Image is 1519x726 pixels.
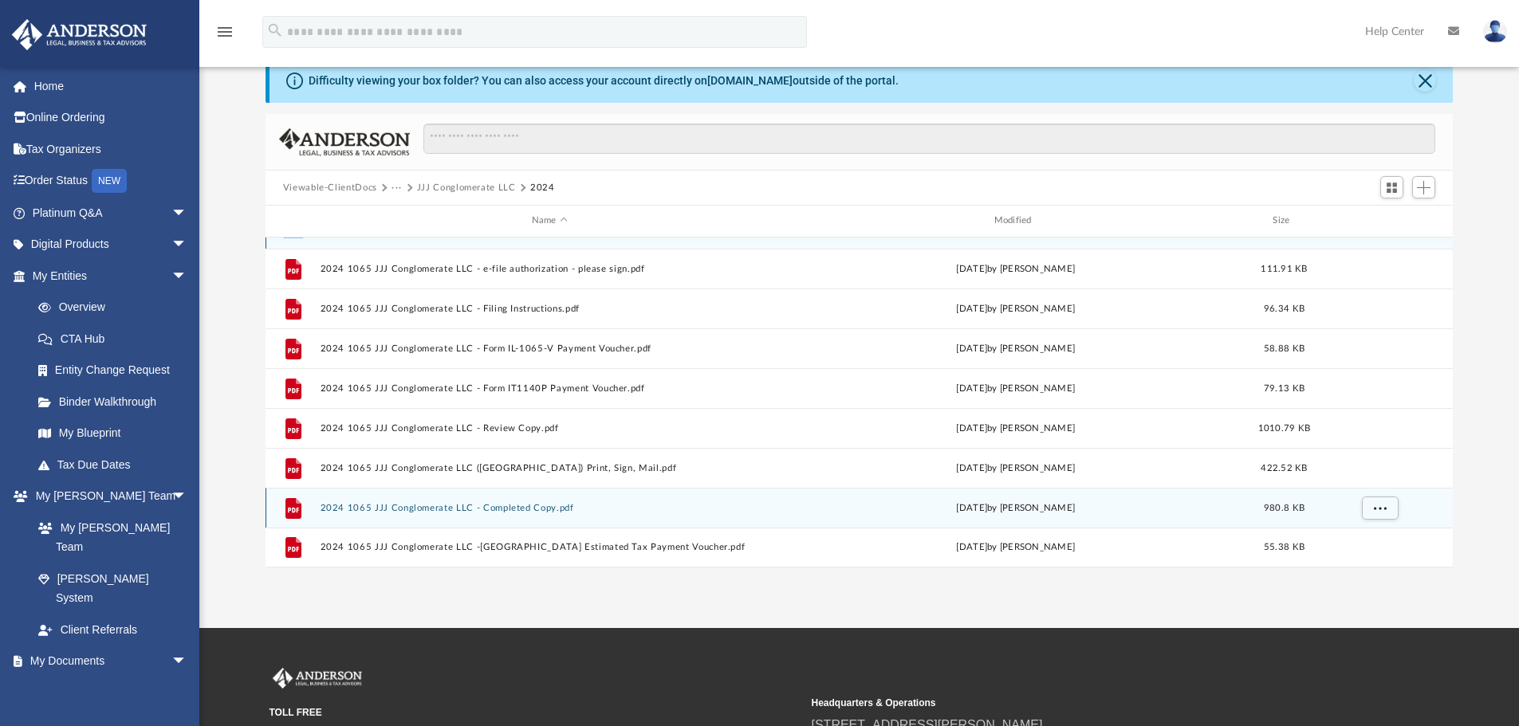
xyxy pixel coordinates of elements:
span: 422.52 KB [1261,463,1307,472]
span: 58.88 KB [1264,343,1305,352]
button: 2024 1065 JJJ Conglomerate LLC -[GEOGRAPHIC_DATA] Estimated Tax Payment Voucher.pdf [320,542,779,552]
div: [DATE] by [PERSON_NAME] [786,301,1246,316]
a: Overview [22,292,211,324]
div: id [273,214,313,228]
button: 2024 1065 JJJ Conglomerate LLC - Completed Copy.pdf [320,503,779,513]
a: [DOMAIN_NAME] [707,74,793,87]
a: Tax Organizers [11,133,211,165]
a: Order StatusNEW [11,165,211,198]
button: 2024 1065 JJJ Conglomerate LLC - Form IT1140P Payment Voucher.pdf [320,383,779,394]
button: 2024 1065 JJJ Conglomerate LLC ([GEOGRAPHIC_DATA]) Print, Sign, Mail.pdf [320,463,779,473]
img: User Pic [1483,20,1507,43]
span: arrow_drop_down [171,197,203,230]
small: Headquarters & Operations [812,696,1343,710]
div: [DATE] by [PERSON_NAME] [786,261,1246,276]
a: My Documentsarrow_drop_down [11,646,203,677]
span: 1010.79 KB [1257,423,1310,432]
div: Difficulty viewing your box folder? You can also access your account directly on outside of the p... [309,73,899,89]
a: Binder Walkthrough [22,386,211,418]
div: id [1323,214,1434,228]
div: [DATE] by [PERSON_NAME] [786,461,1246,475]
i: search [266,22,284,39]
a: menu [215,30,234,41]
span: 55.38 KB [1264,543,1305,551]
span: arrow_drop_down [171,646,203,678]
button: JJJ Conglomerate LLC [417,181,516,195]
a: My [PERSON_NAME] Teamarrow_drop_down [11,481,203,512]
a: My Entitiesarrow_drop_down [11,260,211,292]
button: 2024 1065 JJJ Conglomerate LLC - Review Copy.pdf [320,423,779,434]
i: menu [215,22,234,41]
button: Add [1412,176,1436,198]
div: grid [266,237,1454,567]
button: 2024 1065 JJJ Conglomerate LLC - Filing Instructions.pdf [320,304,779,314]
a: [PERSON_NAME] System [22,563,203,614]
img: Anderson Advisors Platinum Portal [270,668,365,689]
a: My Blueprint [22,418,203,449]
span: arrow_drop_down [171,481,203,513]
div: Modified [785,214,1245,228]
img: Anderson Advisors Platinum Portal [7,19,152,50]
a: CTA Hub [22,323,211,355]
a: Digital Productsarrow_drop_down [11,229,211,261]
div: Name [319,214,778,228]
button: Switch to Grid View [1380,176,1404,198]
div: [DATE] by [PERSON_NAME] [786,540,1246,555]
div: [DATE] by [PERSON_NAME] [786,381,1246,395]
div: [DATE] by [PERSON_NAME] [786,421,1246,435]
small: TOLL FREE [270,705,801,720]
span: 111.91 KB [1261,264,1307,273]
div: Size [1252,214,1316,228]
div: NEW [92,169,127,193]
a: My [PERSON_NAME] Team [22,512,195,563]
div: [DATE] by [PERSON_NAME] [786,341,1246,355]
button: 2024 1065 JJJ Conglomerate LLC - Form IL-1065-V Payment Voucher.pdf [320,343,779,354]
button: Viewable-ClientDocs [283,181,377,195]
a: Home [11,70,211,102]
span: 79.13 KB [1264,383,1305,392]
input: Search files and folders [423,124,1435,154]
span: 96.34 KB [1264,304,1305,312]
a: Online Ordering [11,102,211,134]
span: 980.8 KB [1264,503,1305,512]
button: ··· [392,181,402,195]
div: [DATE] by [PERSON_NAME] [786,500,1246,515]
a: Client Referrals [22,614,203,646]
span: arrow_drop_down [171,229,203,261]
a: Tax Due Dates [22,449,211,481]
button: 2024 1065 JJJ Conglomerate LLC - e-file authorization - please sign.pdf [320,264,779,274]
a: Platinum Q&Aarrow_drop_down [11,197,211,229]
button: More options [1361,496,1398,520]
button: Close [1414,69,1436,92]
span: arrow_drop_down [171,260,203,292]
button: 2024 [530,181,555,195]
a: Entity Change Request [22,355,211,387]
